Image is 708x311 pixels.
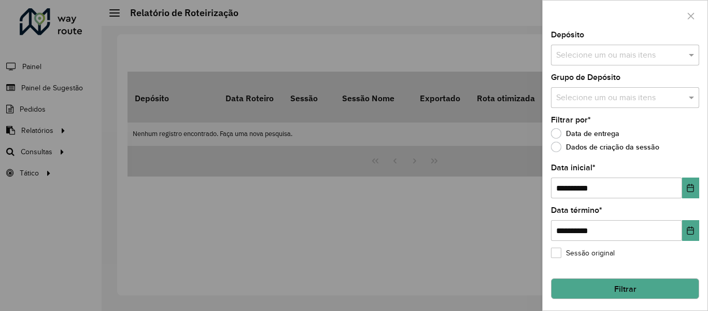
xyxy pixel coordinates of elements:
font: Data inicial [551,163,592,172]
font: Data de entrega [566,129,619,138]
font: Filtrar por [551,115,588,124]
font: Grupo de Depósito [551,73,620,82]
button: Escolha a data [682,220,699,241]
font: Filtrar [614,285,636,293]
font: Sessão original [566,249,615,257]
font: Depósito [551,30,584,39]
button: Filtrar [551,278,699,299]
font: Data término [551,206,599,214]
font: Dados de criação da sessão [566,143,659,151]
button: Escolha a data [682,178,699,198]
